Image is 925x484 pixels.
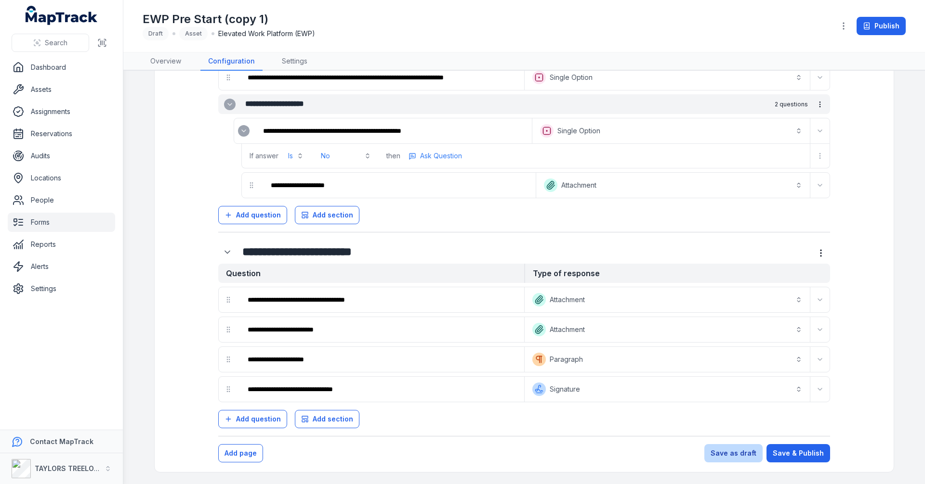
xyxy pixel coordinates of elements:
[313,210,353,220] span: Add section
[812,96,828,113] button: more-detail
[263,175,534,196] div: :r22r:-form-item-label
[240,349,522,370] div: :r23l:-form-item-label
[8,124,115,143] a: Reservations
[812,292,828,307] button: Expand
[225,326,232,333] svg: drag
[240,379,522,400] div: :r23r:-form-item-label
[143,12,315,27] h1: EWP Pre Start (copy 1)
[420,151,462,161] span: Ask Question
[8,146,115,166] a: Audits
[219,68,238,87] div: drag
[238,125,250,137] button: Expand
[538,175,808,196] button: Attachment
[8,58,115,77] a: Dashboard
[218,410,287,428] button: Add question
[295,206,359,224] button: Add section
[8,102,115,121] a: Assignments
[404,149,466,163] button: more-detail
[236,210,281,220] span: Add question
[240,67,522,88] div: :r220:-form-item-label
[225,356,232,363] svg: drag
[812,352,828,367] button: Expand
[812,322,828,337] button: Expand
[218,29,315,38] span: Elevated Work Platform (EWP)
[812,244,830,262] button: more-detail
[313,414,353,424] span: Add section
[234,121,253,140] div: :r22a:-form-item-label
[857,17,906,35] button: Publish
[30,437,93,446] strong: Contact MapTrack
[527,319,808,340] button: Attachment
[775,101,808,108] span: 2 questions
[236,414,281,424] span: Add question
[8,191,115,210] a: People
[8,235,115,254] a: Reports
[225,74,232,81] svg: drag
[524,264,830,283] strong: Type of response
[812,382,828,397] button: Expand
[26,6,98,25] a: MapTrack
[812,70,828,85] button: Expand
[704,444,763,462] button: Save as draft
[812,123,828,139] button: Expand
[240,289,522,310] div: :r239:-form-item-label
[225,385,232,393] svg: drag
[812,148,828,164] button: more-detail
[242,176,261,195] div: drag
[8,80,115,99] a: Assets
[179,27,208,40] div: Asset
[12,34,89,52] button: Search
[219,290,238,309] div: drag
[527,289,808,310] button: Attachment
[534,120,808,141] button: Single Option
[295,410,359,428] button: Add section
[143,27,169,40] div: Draft
[250,151,278,161] span: If answer
[219,380,238,399] div: drag
[218,206,287,224] button: Add question
[527,349,808,370] button: Paragraph
[218,264,524,283] strong: Question
[218,243,237,261] button: Expand
[282,147,309,165] button: Is
[315,147,377,165] button: No
[35,464,115,472] strong: TAYLORS TREELOPPING
[218,243,238,261] div: :r231:-form-item-label
[45,38,67,48] span: Search
[527,67,808,88] button: Single Option
[8,257,115,276] a: Alerts
[8,168,115,188] a: Locations
[274,52,315,71] a: Settings
[812,178,828,193] button: Expand
[219,350,238,369] div: drag
[240,319,522,340] div: :r23f:-form-item-label
[200,52,263,71] a: Configuration
[386,151,400,161] span: then
[224,99,236,110] button: Expand
[225,296,232,304] svg: drag
[8,279,115,298] a: Settings
[219,320,238,339] div: drag
[527,379,808,400] button: Signature
[766,444,830,462] button: Save & Publish
[8,213,115,232] a: Forms
[255,120,530,141] div: :r22b:-form-item-label
[248,181,255,189] svg: drag
[218,444,263,462] button: Add page
[143,52,189,71] a: Overview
